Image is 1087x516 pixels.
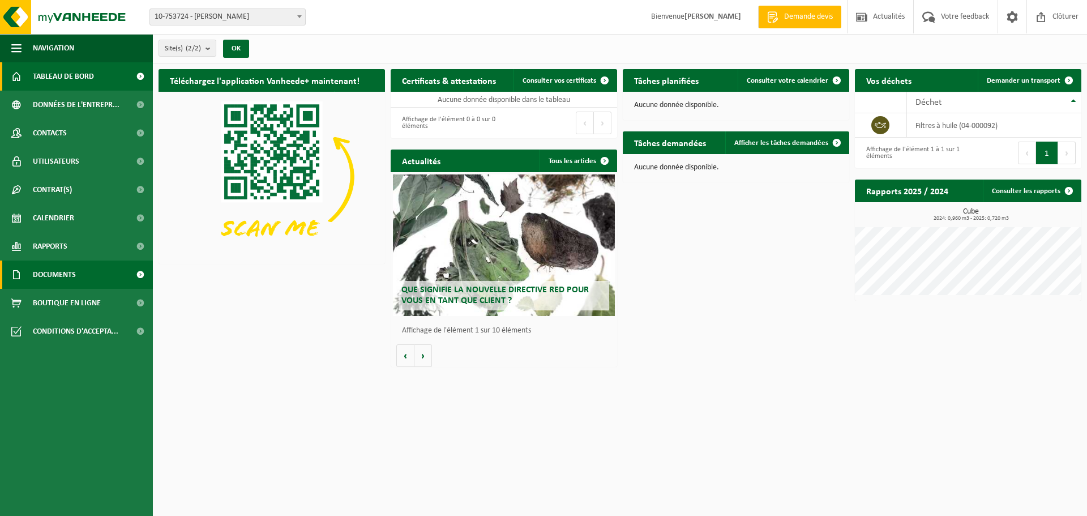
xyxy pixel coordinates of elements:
[738,69,848,92] a: Consulter votre calendrier
[855,180,960,202] h2: Rapports 2025 / 2024
[391,69,507,91] h2: Certificats & attestations
[861,140,962,165] div: Affichage de l'élément 1 à 1 sur 1 éléments
[1058,142,1076,164] button: Next
[401,285,589,305] span: Que signifie la nouvelle directive RED pour vous en tant que client ?
[396,344,414,367] button: Vorige
[414,344,432,367] button: Volgende
[725,131,848,154] a: Afficher les tâches demandées
[781,11,836,23] span: Demande devis
[402,327,611,335] p: Affichage de l'élément 1 sur 10 éléments
[523,77,596,84] span: Consulter vos certificats
[978,69,1080,92] a: Demander un transport
[907,113,1081,138] td: filtres à huile (04-000092)
[861,208,1081,221] h3: Cube
[576,112,594,134] button: Previous
[594,112,611,134] button: Next
[513,69,616,92] a: Consulter vos certificats
[734,139,828,147] span: Afficher les tâches demandées
[33,261,76,289] span: Documents
[540,150,616,172] a: Tous les articles
[1018,142,1036,164] button: Previous
[855,69,923,91] h2: Vos déchets
[758,6,841,28] a: Demande devis
[33,147,79,176] span: Utilisateurs
[159,92,385,262] img: Download de VHEPlus App
[634,101,838,109] p: Aucune donnée disponible.
[33,119,67,147] span: Contacts
[391,150,452,172] h2: Actualités
[159,40,216,57] button: Site(s)(2/2)
[186,45,201,52] count: (2/2)
[684,12,741,21] strong: [PERSON_NAME]
[33,289,101,317] span: Boutique en ligne
[33,204,74,232] span: Calendrier
[33,317,118,346] span: Conditions d'accepta...
[150,9,305,25] span: 10-753724 - HAZARD ARNAUD SRL - PECQ
[33,232,67,261] span: Rapports
[149,8,306,25] span: 10-753724 - HAZARD ARNAUD SRL - PECQ
[393,174,615,316] a: Que signifie la nouvelle directive RED pour vous en tant que client ?
[623,131,717,153] h2: Tâches demandées
[1036,142,1058,164] button: 1
[33,176,72,204] span: Contrat(s)
[747,77,828,84] span: Consulter votre calendrier
[634,164,838,172] p: Aucune donnée disponible.
[33,62,94,91] span: Tableau de bord
[165,40,201,57] span: Site(s)
[33,91,119,119] span: Données de l'entrepr...
[223,40,249,58] button: OK
[983,180,1080,202] a: Consulter les rapports
[159,69,371,91] h2: Téléchargez l'application Vanheede+ maintenant!
[861,216,1081,221] span: 2024: 0,960 m3 - 2025: 0,720 m3
[396,110,498,135] div: Affichage de l'élément 0 à 0 sur 0 éléments
[987,77,1060,84] span: Demander un transport
[391,92,617,108] td: Aucune donnée disponible dans le tableau
[915,98,942,107] span: Déchet
[33,34,74,62] span: Navigation
[623,69,710,91] h2: Tâches planifiées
